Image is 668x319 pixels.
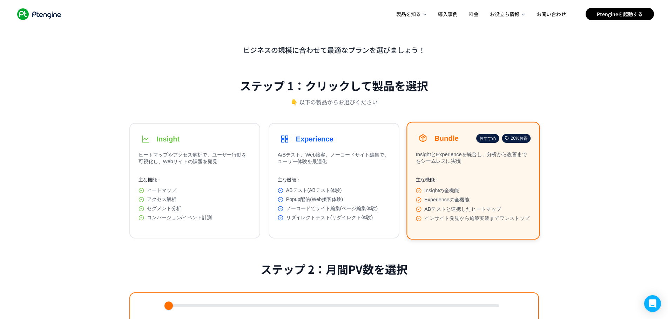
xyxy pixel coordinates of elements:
[240,77,428,93] h2: ステップ 1：クリックして製品を選択
[644,295,661,312] div: Open Intercom Messenger
[424,206,501,212] span: ABテストと連携したヒートマップ
[477,134,499,143] div: おすすめ
[147,215,212,221] span: コンバージョン/イベント計測
[438,11,458,18] span: 導入事例
[469,11,479,18] span: 料金
[139,152,251,168] p: ヒートマップやアクセス解析で、ユーザー行動を可視化し、Webサイトの課題を発見
[286,215,373,221] span: リダイレクトテスト(リダイレクト体験)
[129,45,539,55] p: ビジネスの規模に合わせて最適なプランを選びましょう！
[147,187,176,194] span: ヒートマップ
[139,177,251,183] p: 主な機能：
[424,215,529,222] span: インサイト発見から施策実装までワンストップ
[586,8,654,20] a: Ptengineを起動する
[416,177,531,183] p: 主な機能：
[502,134,531,143] div: 20%お得
[286,206,378,212] span: ノーコードでサイト編集(ページ編集体験)
[278,177,390,183] p: 主な機能：
[286,187,342,194] span: ABテスト(ABテスト体験)
[537,11,566,18] span: お問い合わせ
[147,196,176,203] span: アクセス解析
[157,135,180,143] h3: Insight
[416,151,531,168] p: InsightとExperienceを統合し、分析から改善までをシームレスに実現
[129,123,260,238] button: Insightヒートマップやアクセス解析で、ユーザー行動を可視化し、Webサイトの課題を発見主な機能：ヒートマップアクセス解析セグメント分析コンバージョン/イベント計測
[269,123,399,238] button: ExperienceA/Bテスト、Web接客、ノーコードサイト編集で、ユーザー体験を最適化主な機能：ABテスト(ABテスト体験)Popup配信(Web接客体験)ノーコードでサイト編集(ページ編集...
[286,196,343,203] span: Popup配信(Web接客体験)
[424,197,470,203] span: Experienceの全機能
[278,152,390,168] p: A/Bテスト、Web接客、ノーコードサイト編集で、ユーザー体験を最適化
[291,98,378,106] p: 👇 以下の製品からお選びください
[406,122,540,240] button: Bundleおすすめ20%お得InsightとExperienceを統合し、分析から改善までをシームレスに実現主な機能：Insightの全機能Experienceの全機能ABテストと連携したヒー...
[490,11,520,18] span: お役立ち情報
[147,206,181,212] span: セグメント分析
[296,135,333,143] h3: Experience
[396,11,421,18] span: 製品を知る
[261,261,407,277] h2: ステップ 2：月間PV数を選択
[434,134,459,142] h3: Bundle
[424,187,459,194] span: Insightの全機能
